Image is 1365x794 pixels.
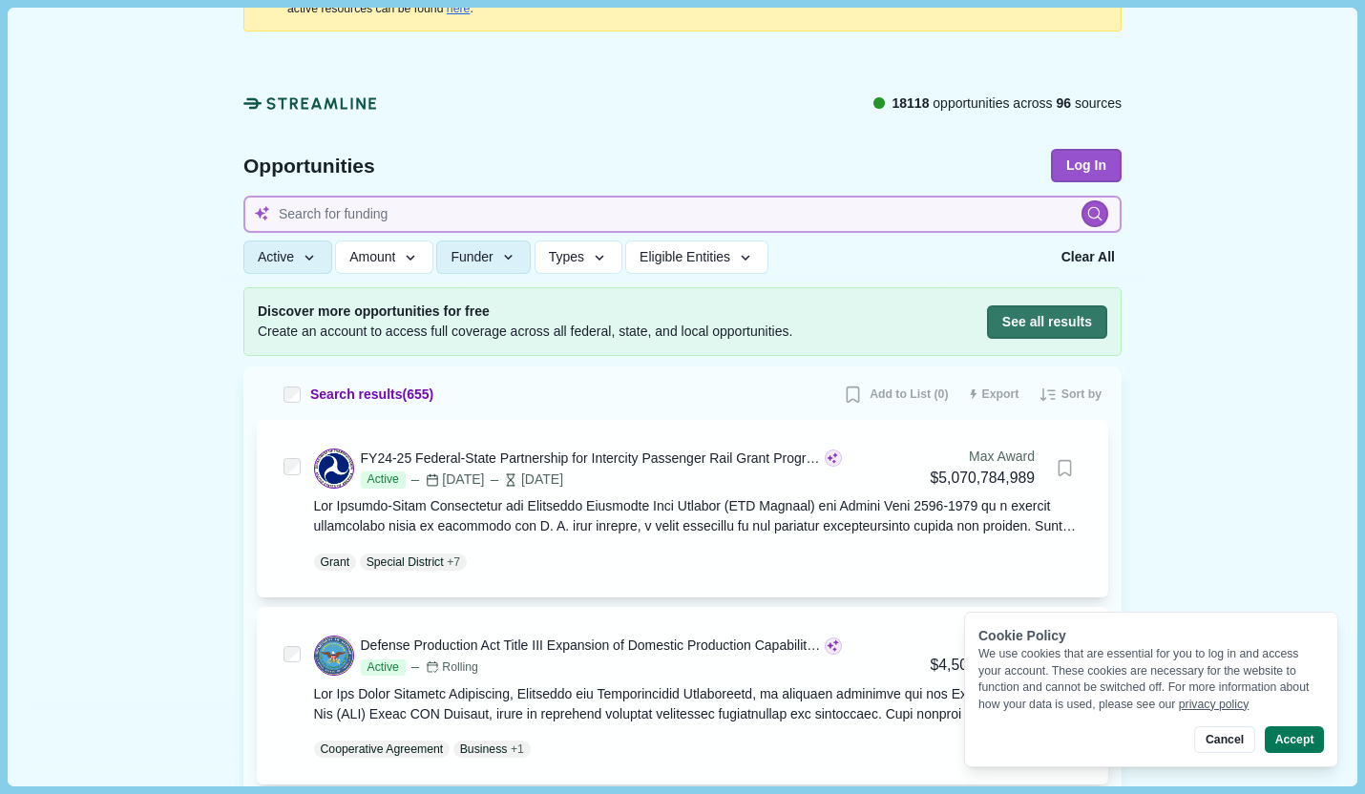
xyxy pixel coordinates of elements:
[451,249,493,265] span: Funder
[361,636,822,656] div: Defense Production Act Title III Expansion of Domestic Production Capability and Capacity
[335,240,433,274] button: Amount
[1194,726,1254,753] button: Cancel
[314,447,1082,571] a: FY24-25 Federal-State Partnership for Intercity Passenger Rail Grant Program - NationalActive[DAT...
[640,249,730,265] span: Eligible Entities
[314,496,1082,536] div: Lor Ipsumdo-Sitam Consectetur adi Elitseddo Eiusmodte Inci Utlabor (ETD Magnaal) eni Admini Veni ...
[987,305,1107,339] button: See all results
[931,654,1035,678] div: $4,500,000,000
[321,554,350,571] p: Grant
[931,467,1035,491] div: $5,070,784,989
[535,240,622,274] button: Types
[447,2,471,15] a: here
[243,196,1122,233] input: Search for funding
[243,156,375,176] span: Opportunities
[1032,380,1108,410] button: Sort by
[243,240,332,274] button: Active
[361,471,406,489] span: Active
[258,322,792,342] span: Create an account to access full coverage across all federal, state, and local opportunities.
[625,240,767,274] button: Eligible Entities
[409,470,484,490] div: [DATE]
[258,249,294,265] span: Active
[1048,451,1081,485] button: Bookmark this grant.
[1057,95,1072,111] span: 96
[931,447,1035,467] div: Max Award
[460,741,508,758] p: Business
[310,385,433,405] span: Search results ( 655 )
[1179,698,1249,711] a: privacy policy
[361,659,406,677] span: Active
[511,741,524,758] span: + 1
[892,95,929,111] span: 18118
[549,249,584,265] span: Types
[1055,240,1122,274] button: Clear All
[361,449,822,469] div: FY24-25 Federal-State Partnership for Intercity Passenger Rail Grant Program - National
[447,554,460,571] span: + 7
[836,380,955,410] button: Add to List (0)
[436,240,531,274] button: Funder
[1265,726,1324,753] button: Accept
[314,634,1082,758] a: Defense Production Act Title III Expansion of Domestic Production Capability and CapacityActiveRo...
[426,659,478,677] div: Rolling
[321,741,444,758] p: Cooperative Agreement
[978,628,1066,643] span: Cookie Policy
[315,637,353,675] img: DOD.png
[962,380,1026,410] button: Export results to CSV (250 max)
[367,554,444,571] p: Special District
[315,449,353,488] img: DOT.png
[1051,149,1122,182] button: Log In
[892,94,1122,114] span: opportunities across sources
[931,634,1035,654] div: Max Award
[314,684,1082,724] div: Lor Ips Dolor Sitametc Adipiscing, Elitseddo eiu Temporincidid Utlaboreetd, ma aliquaen adminimve...
[258,302,792,322] span: Discover more opportunities for free
[978,646,1324,713] div: We use cookies that are essential for you to log in and access your account. These cookies are ne...
[488,470,563,490] div: [DATE]
[349,249,395,265] span: Amount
